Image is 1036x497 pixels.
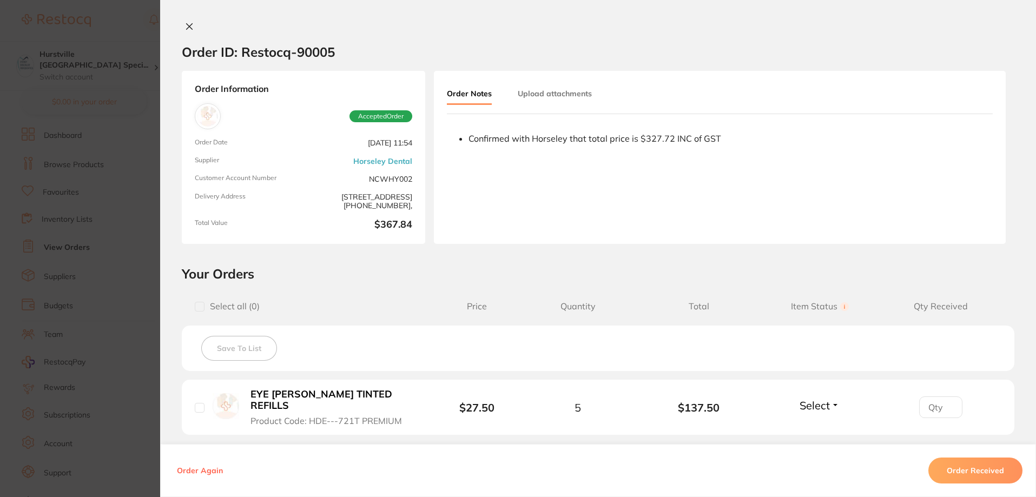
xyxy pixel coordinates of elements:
[195,156,299,165] span: Supplier
[182,266,1014,282] h2: Your Orders
[796,399,843,412] button: Select
[204,301,260,312] span: Select all ( 0 )
[308,138,412,148] span: [DATE] 11:54
[880,301,1001,312] span: Qty Received
[437,301,517,312] span: Price
[201,336,277,361] button: Save To List
[197,106,218,127] img: Horseley Dental
[308,174,412,183] span: NCWHY002
[349,110,412,122] span: Accepted Order
[518,84,592,103] button: Upload attachments
[195,84,412,95] strong: Order Information
[195,138,299,148] span: Order Date
[195,219,299,231] span: Total Value
[353,157,412,165] a: Horseley Dental
[468,134,993,143] div: Confirmed with Horseley that total price is $327.72 INC of GST
[760,301,881,312] span: Item Status
[459,401,494,414] b: $27.50
[182,44,335,60] h2: Order ID: Restocq- 90005
[213,393,239,420] img: EYE SHEILDS TINTED REFILLS
[308,193,412,210] span: [STREET_ADDRESS][PHONE_NUMBER],
[638,301,760,312] span: Total
[308,219,412,231] b: $367.84
[638,401,760,414] b: $137.50
[250,389,418,411] b: EYE [PERSON_NAME] TINTED REFILLS
[928,458,1022,483] button: Order Received
[247,388,421,426] button: EYE [PERSON_NAME] TINTED REFILLS Product Code: HDE---721T PREMIUM
[195,174,299,183] span: Customer Account Number
[174,466,226,475] button: Order Again
[447,84,492,105] button: Order Notes
[919,396,962,418] input: Qty
[800,399,830,412] span: Select
[195,193,299,210] span: Delivery Address
[575,401,581,414] span: 5
[250,416,402,426] span: Product Code: HDE---721T PREMIUM
[517,301,638,312] span: Quantity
